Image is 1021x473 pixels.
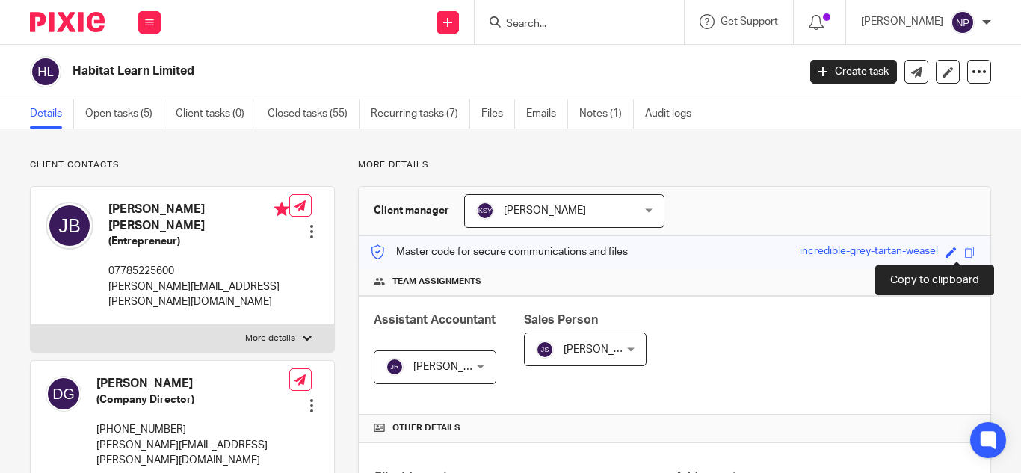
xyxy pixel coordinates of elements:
[108,202,289,234] h4: [PERSON_NAME] [PERSON_NAME]
[370,244,628,259] p: Master code for secure communications and files
[392,276,481,288] span: Team assignments
[645,99,703,129] a: Audit logs
[30,99,74,129] a: Details
[268,99,360,129] a: Closed tasks (55)
[108,279,289,310] p: [PERSON_NAME][EMAIL_ADDRESS][PERSON_NAME][DOMAIN_NAME]
[30,12,105,32] img: Pixie
[374,203,449,218] h3: Client manager
[245,333,295,344] p: More details
[96,422,289,437] p: [PHONE_NUMBER]
[476,202,494,220] img: svg%3E
[564,344,646,355] span: [PERSON_NAME]
[374,314,496,326] span: Assistant Accountant
[108,264,289,279] p: 07785225600
[800,244,938,261] div: incredible-grey-tartan-weasel
[504,205,586,216] span: [PERSON_NAME]
[481,99,515,129] a: Files
[413,362,496,372] span: [PERSON_NAME]
[505,18,639,31] input: Search
[536,341,554,359] img: svg%3E
[108,234,289,249] h5: (Entrepreneur)
[810,60,897,84] a: Create task
[96,376,289,392] h4: [PERSON_NAME]
[371,99,470,129] a: Recurring tasks (7)
[85,99,164,129] a: Open tasks (5)
[30,56,61,87] img: svg%3E
[358,159,991,171] p: More details
[721,16,778,27] span: Get Support
[526,99,568,129] a: Emails
[30,159,335,171] p: Client contacts
[579,99,634,129] a: Notes (1)
[951,10,975,34] img: svg%3E
[73,64,645,79] h2: Habitat Learn Limited
[46,376,81,412] img: svg%3E
[392,422,460,434] span: Other details
[176,99,256,129] a: Client tasks (0)
[386,358,404,376] img: svg%3E
[861,14,943,29] p: [PERSON_NAME]
[96,392,289,407] h5: (Company Director)
[274,202,289,217] i: Primary
[96,438,289,469] p: [PERSON_NAME][EMAIL_ADDRESS][PERSON_NAME][DOMAIN_NAME]
[524,314,598,326] span: Sales Person
[46,202,93,250] img: svg%3E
